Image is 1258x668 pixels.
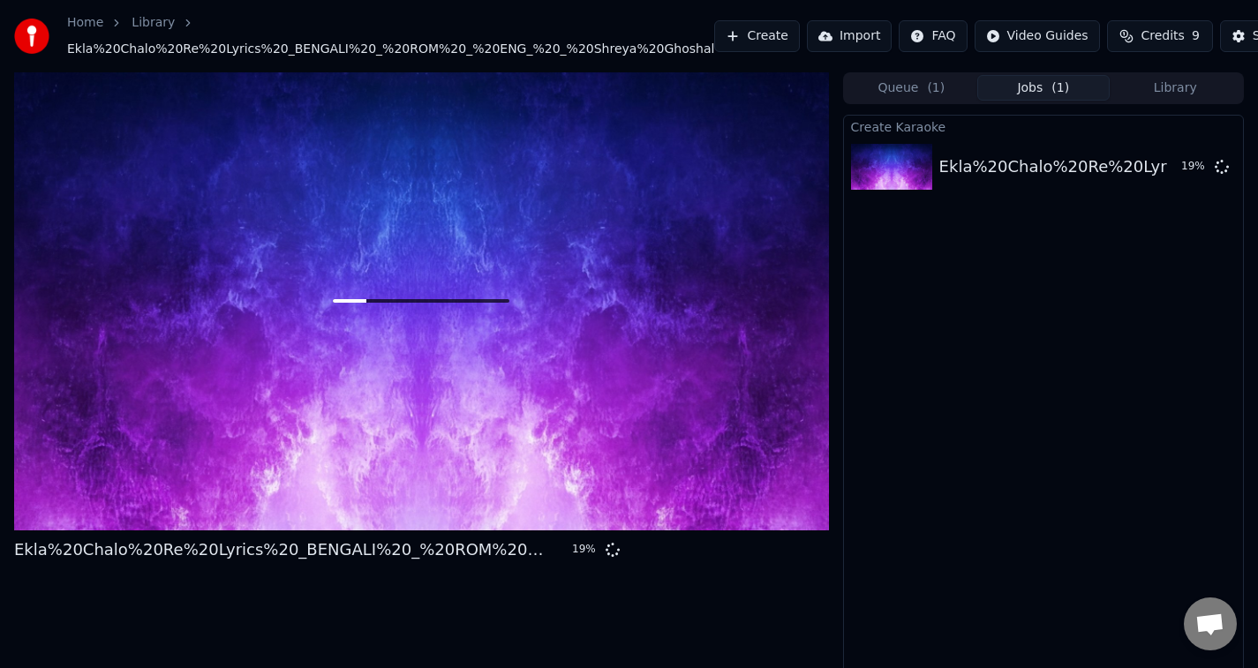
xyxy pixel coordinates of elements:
a: Open chat [1184,597,1237,650]
span: Credits [1141,27,1184,45]
button: Video Guides [975,20,1100,52]
a: Library [132,14,175,32]
button: Library [1110,75,1241,101]
a: Home [67,14,103,32]
div: 19 % [1181,160,1208,174]
div: Ekla%20Chalo%20Re%20Lyrics%20_BENGALI%20_%20ROM%20_%20ENG_%20_%20Shreya%20Ghoshal [14,537,544,562]
span: ( 1 ) [1051,79,1069,97]
div: Create Karaoke [844,116,1243,137]
button: Create [714,20,800,52]
button: Credits9 [1107,20,1213,52]
button: Queue [846,75,977,101]
button: Import [807,20,892,52]
img: youka [14,19,49,54]
div: 19 % [572,543,599,557]
button: Jobs [977,75,1109,101]
button: FAQ [899,20,967,52]
span: 9 [1192,27,1200,45]
nav: breadcrumb [67,14,714,58]
span: Ekla%20Chalo%20Re%20Lyrics%20_BENGALI%20_%20ROM%20_%20ENG_%20_%20Shreya%20Ghoshal [67,41,714,58]
span: ( 1 ) [927,79,945,97]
